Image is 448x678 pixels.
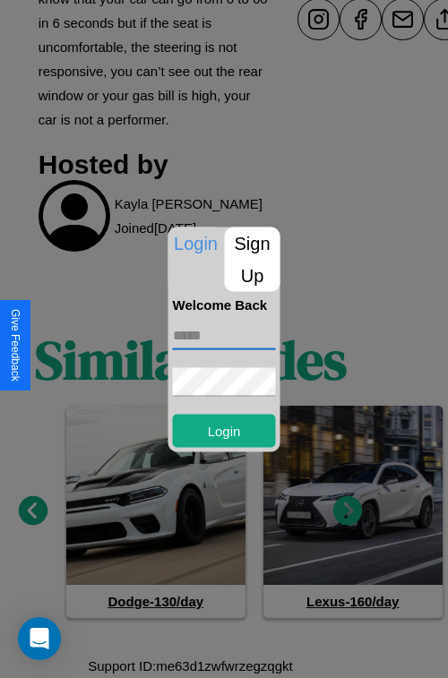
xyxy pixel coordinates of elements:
p: Sign Up [225,227,280,291]
h4: Welcome Back [173,296,276,312]
p: Login [168,227,224,259]
div: Give Feedback [9,309,22,382]
button: Login [173,414,276,447]
div: Open Intercom Messenger [18,617,61,660]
